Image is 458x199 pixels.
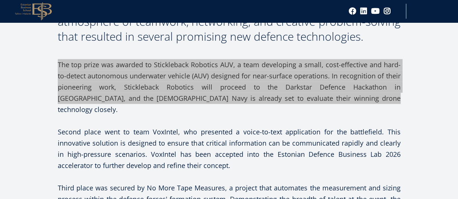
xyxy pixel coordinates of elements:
[58,59,401,115] p: The top prize was awarded to Stickleback Robotics AUV, a team developing a small, cost-effective ...
[371,7,380,15] a: Youtube
[383,7,391,15] a: Instagram
[349,7,356,15] a: Facebook
[360,7,367,15] a: Linkedin
[58,126,401,171] p: Second place went to team VoxIntel, who presented a voice-to-text application for the battlefield...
